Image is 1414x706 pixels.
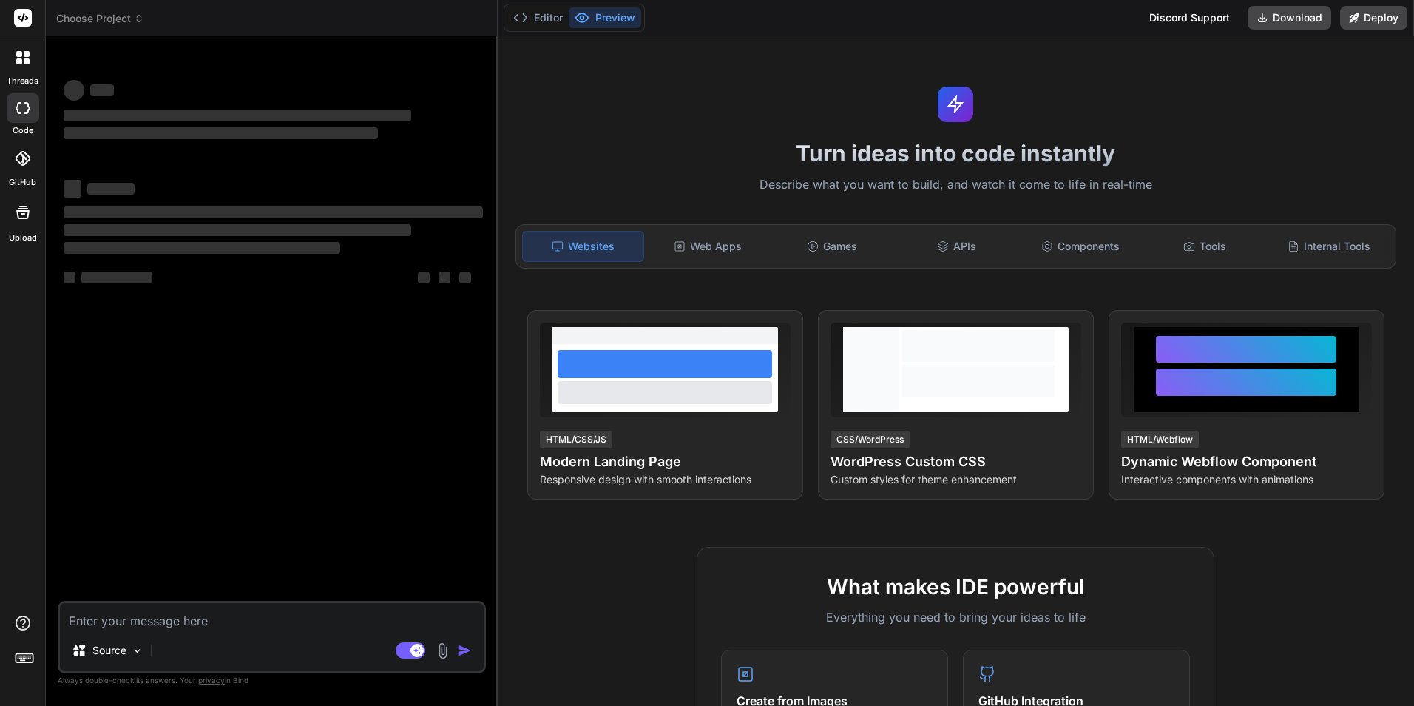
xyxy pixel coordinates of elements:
[507,175,1406,195] p: Describe what you want to build, and watch it come to life in real-time
[1268,231,1390,262] div: Internal Tools
[9,232,37,244] label: Upload
[1121,431,1199,448] div: HTML/Webflow
[507,140,1406,167] h1: Turn ideas into code instantly
[64,206,483,218] span: ‌
[1121,451,1372,472] h4: Dynamic Webflow Component
[418,272,430,283] span: ‌
[434,642,451,659] img: attachment
[831,451,1081,472] h4: WordPress Custom CSS
[81,272,152,283] span: ‌
[64,110,411,121] span: ‌
[1248,6,1331,30] button: Download
[1121,472,1372,487] p: Interactive components with animations
[896,231,1017,262] div: APIs
[131,645,143,657] img: Pick Models
[13,124,33,137] label: code
[540,451,791,472] h4: Modern Landing Page
[1020,231,1141,262] div: Components
[58,673,486,687] p: Always double-check its answers. Your in Bind
[90,84,114,96] span: ‌
[647,231,768,262] div: Web Apps
[831,472,1081,487] p: Custom styles for theme enhancement
[1140,6,1239,30] div: Discord Support
[9,176,36,189] label: GitHub
[540,472,791,487] p: Responsive design with smooth interactions
[540,431,612,448] div: HTML/CSS/JS
[56,11,144,26] span: Choose Project
[92,643,126,658] p: Source
[1340,6,1407,30] button: Deploy
[771,231,893,262] div: Games
[522,231,645,262] div: Websites
[507,7,569,28] button: Editor
[721,608,1190,626] p: Everything you need to bring your ideas to life
[457,643,472,658] img: icon
[459,272,471,283] span: ‌
[439,272,450,283] span: ‌
[831,431,910,448] div: CSS/WordPress
[87,183,135,195] span: ‌
[64,80,84,101] span: ‌
[1144,231,1265,262] div: Tools
[64,180,81,198] span: ‌
[569,7,641,28] button: Preview
[64,272,75,283] span: ‌
[64,242,340,254] span: ‌
[721,571,1190,602] h2: What makes IDE powerful
[64,224,411,236] span: ‌
[64,127,378,139] span: ‌
[7,75,38,87] label: threads
[198,676,225,685] span: privacy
